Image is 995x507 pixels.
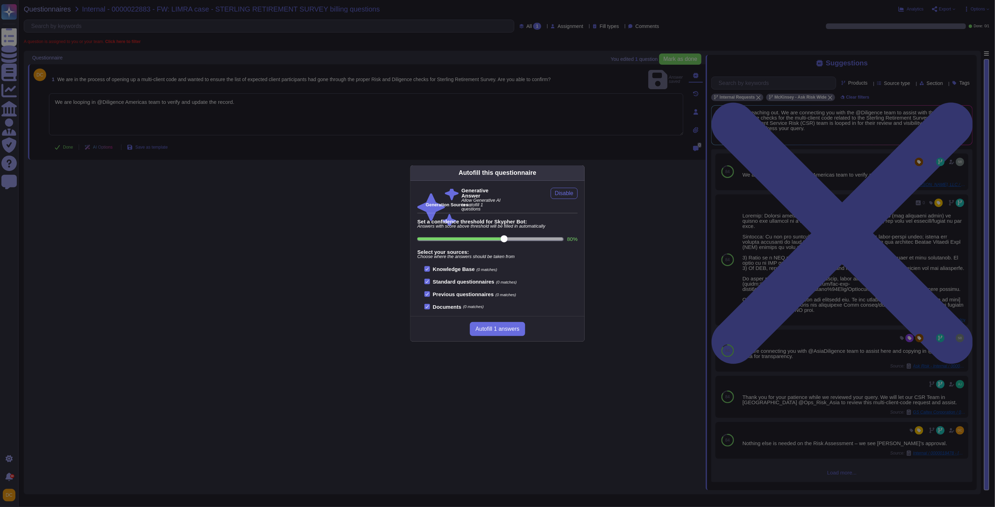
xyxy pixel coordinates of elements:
[433,291,494,297] b: Previous questionnaires
[459,168,536,178] div: Autofill this questionnaire
[417,224,578,229] span: Answers with score above threshold will be filled in automatically
[461,188,503,198] b: Generative Answer
[555,191,573,196] span: Disable
[495,293,516,297] span: (0 matches)
[551,188,578,199] button: Disable
[461,198,503,212] span: Allow Generative AI to autofill 1 questions
[567,236,578,242] label: 80 %
[417,219,578,224] b: Set a confidence threshold for Skypher Bot:
[433,304,461,309] b: Documents
[463,305,484,309] span: (0 matches)
[470,322,525,336] button: Autofill 1 answers
[417,249,578,255] b: Select your sources:
[433,266,475,272] b: Knowledge Base
[477,267,497,272] span: (0 matches)
[496,280,517,284] span: (0 matches)
[426,202,471,207] b: Generation Sources :
[417,255,578,259] span: Choose where the answers should be taken from
[475,326,519,332] span: Autofill 1 answers
[433,279,494,285] b: Standard questionnaires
